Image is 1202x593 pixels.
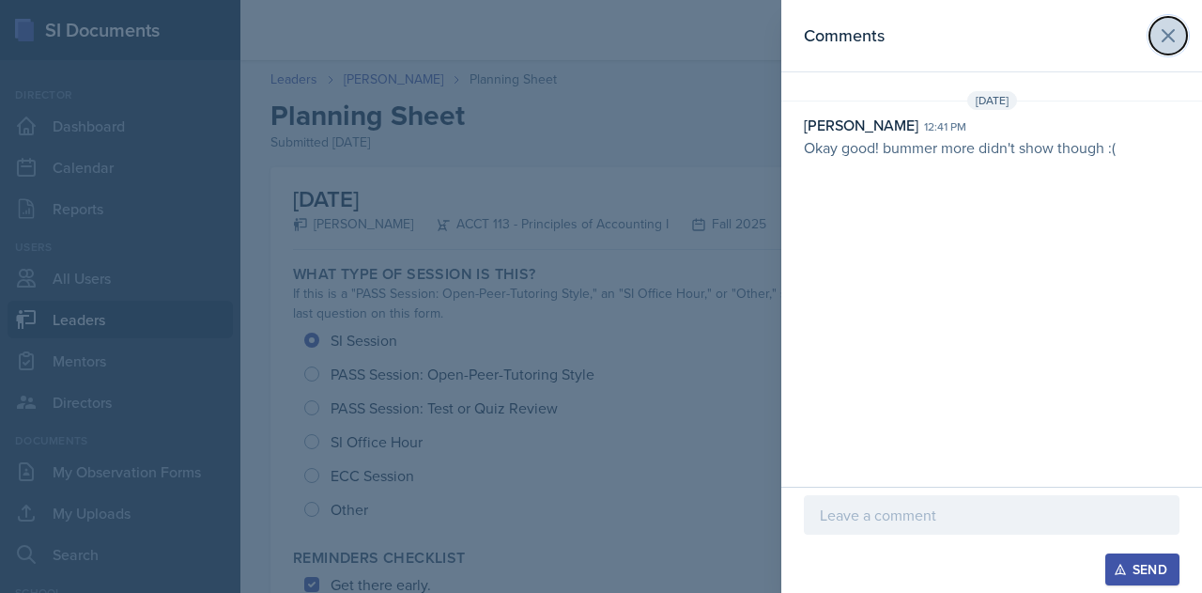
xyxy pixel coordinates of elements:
h2: Comments [804,23,885,49]
button: Send [1105,554,1179,585]
div: 12:41 pm [924,118,966,135]
span: [DATE] [967,91,1017,110]
p: Okay good! bummer more didn't show though :( [804,136,1179,159]
div: [PERSON_NAME] [804,114,918,136]
div: Send [1117,562,1167,577]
